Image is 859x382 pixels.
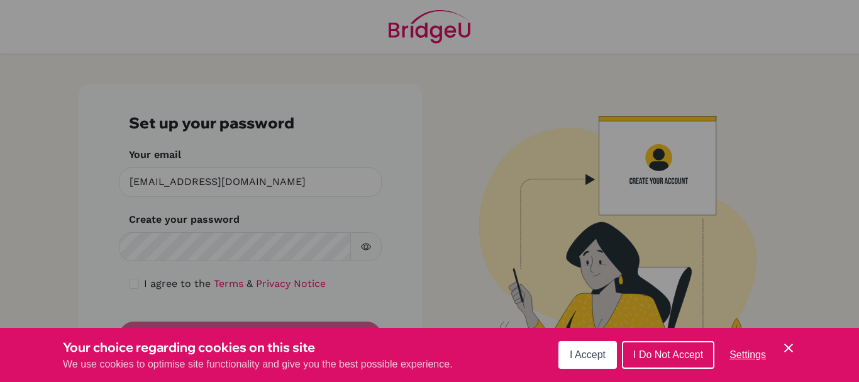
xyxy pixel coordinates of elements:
button: Save and close [781,340,796,356]
p: We use cookies to optimise site functionality and give you the best possible experience. [63,357,453,372]
span: I Do Not Accept [633,349,703,360]
h3: Your choice regarding cookies on this site [63,338,453,357]
span: Settings [729,349,766,360]
button: I Accept [558,341,617,369]
span: I Accept [570,349,606,360]
button: I Do Not Accept [622,341,714,369]
button: Settings [719,342,776,368]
